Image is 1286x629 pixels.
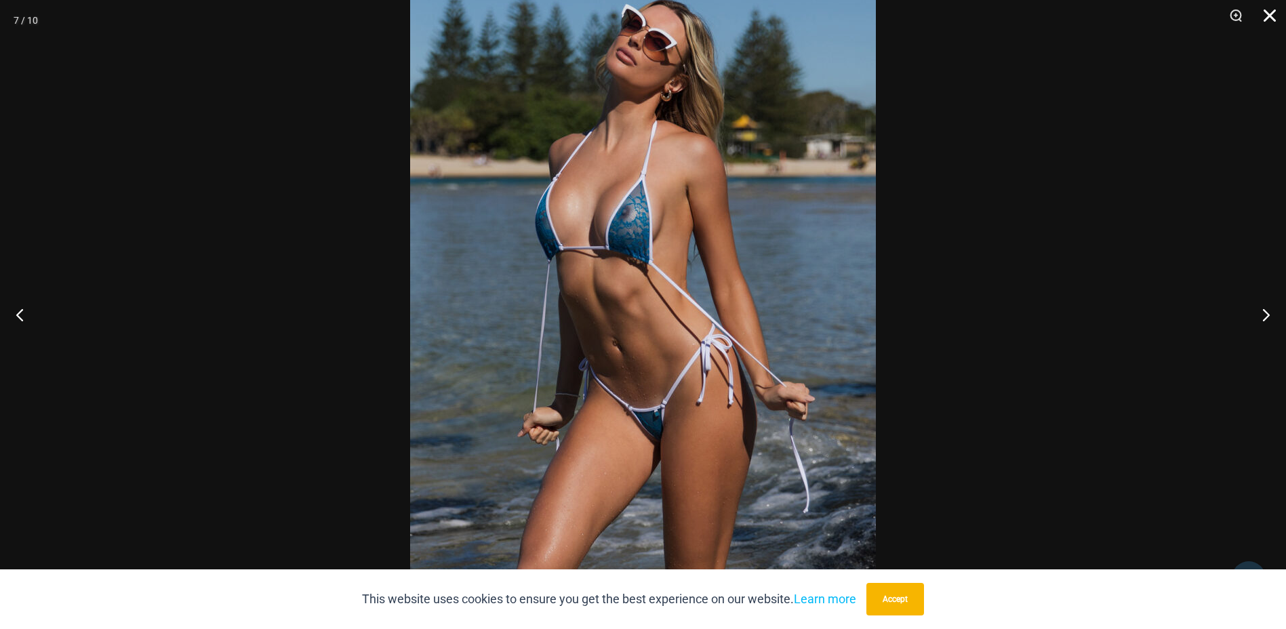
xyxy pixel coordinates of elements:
[14,10,38,31] div: 7 / 10
[1235,281,1286,348] button: Next
[794,592,856,606] a: Learn more
[362,589,856,609] p: This website uses cookies to ensure you get the best experience on our website.
[866,583,924,615] button: Accept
